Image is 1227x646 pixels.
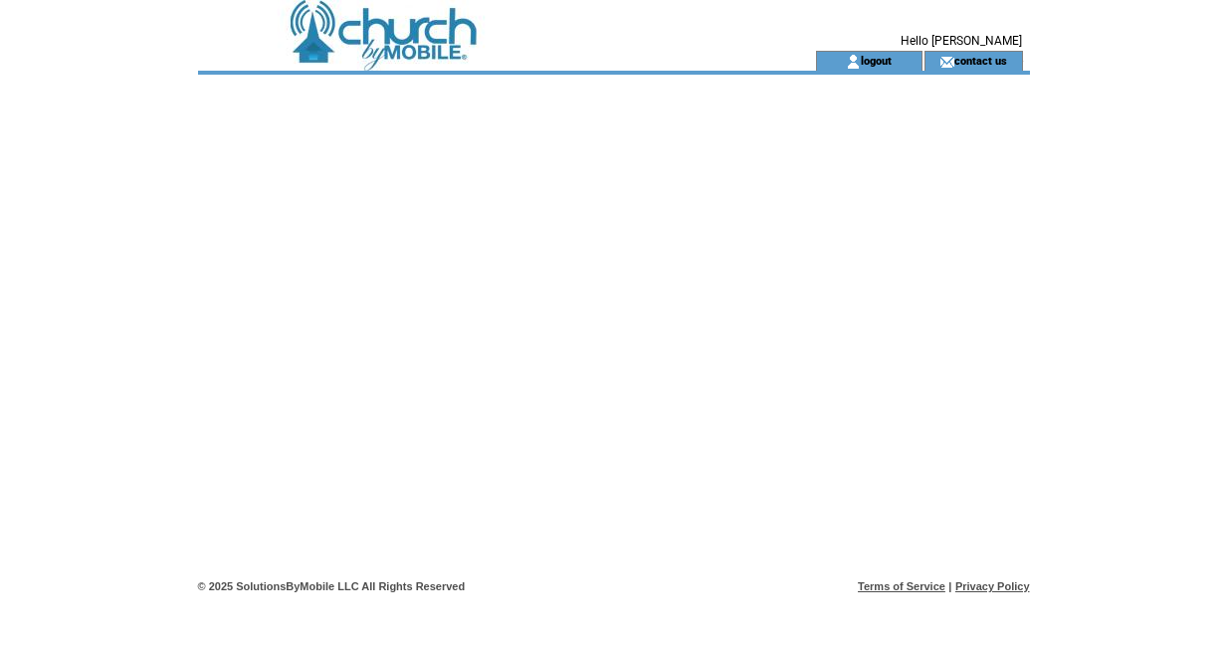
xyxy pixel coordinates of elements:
[861,54,892,67] a: logout
[954,54,1007,67] a: contact us
[901,34,1022,48] span: Hello [PERSON_NAME]
[948,580,951,592] span: |
[955,580,1030,592] a: Privacy Policy
[198,580,466,592] span: © 2025 SolutionsByMobile LLC All Rights Reserved
[939,54,954,70] img: contact_us_icon.gif
[858,580,945,592] a: Terms of Service
[846,54,861,70] img: account_icon.gif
